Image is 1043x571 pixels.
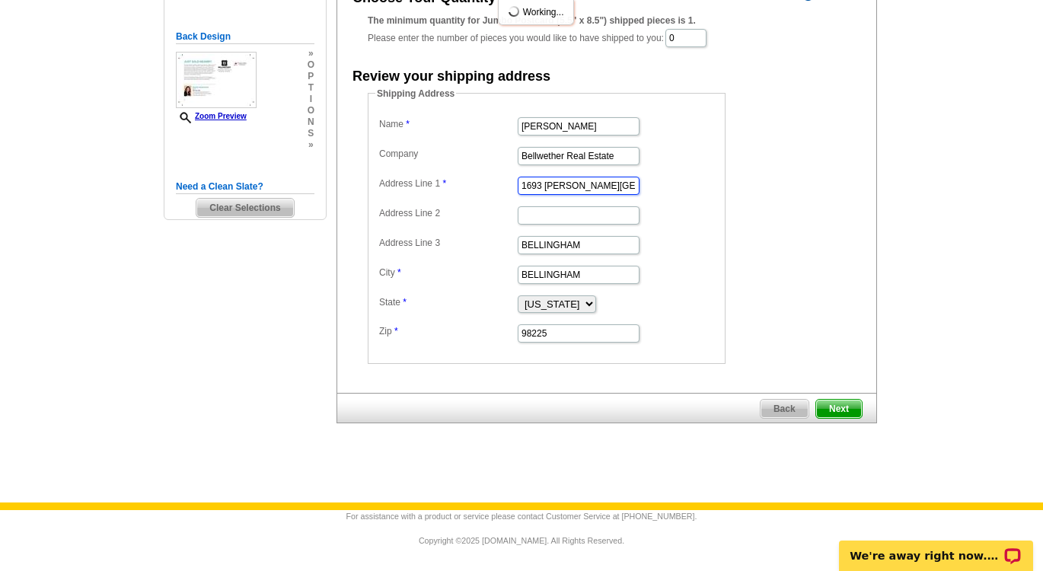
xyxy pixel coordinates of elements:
[379,295,516,309] label: State
[176,30,314,44] h5: Back Design
[379,177,516,190] label: Address Line 1
[196,199,293,217] span: Clear Selections
[379,324,516,338] label: Zip
[308,116,314,128] span: n
[379,236,516,250] label: Address Line 3
[761,400,809,418] span: Back
[816,400,862,418] span: Next
[308,139,314,151] span: »
[176,180,314,194] h5: Need a Clean Slate?
[508,5,520,18] img: loading...
[176,112,247,120] a: Zoom Preview
[379,206,516,220] label: Address Line 2
[308,71,314,82] span: p
[352,66,550,87] div: Review your shipping address
[308,59,314,71] span: o
[368,14,846,49] div: Please enter the number of pieces you would like to have shipped to you:
[379,147,516,161] label: Company
[379,117,516,131] label: Name
[308,82,314,94] span: t
[308,105,314,116] span: o
[176,52,257,108] img: small-thumb.jpg
[375,87,456,100] legend: Shipping Address
[379,266,516,279] label: City
[760,399,809,419] a: Back
[829,523,1043,571] iframe: LiveChat chat widget
[308,94,314,105] span: i
[308,48,314,59] span: »
[308,128,314,139] span: s
[368,14,846,27] div: The minimum quantity for Jumbo Postcard (5.5" x 8.5") shipped pieces is 1.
